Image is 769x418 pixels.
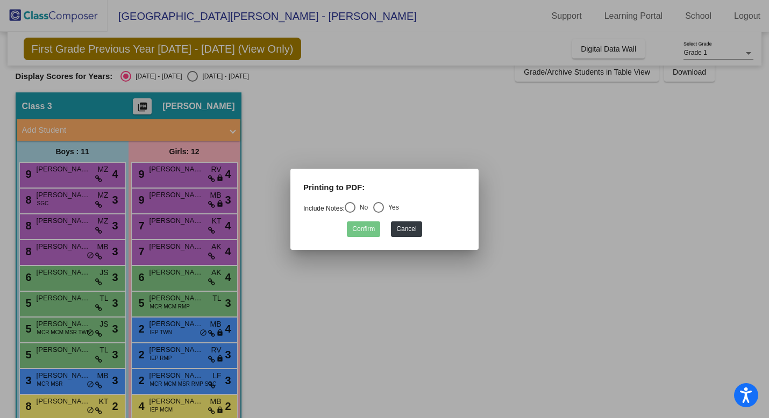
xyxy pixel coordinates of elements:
[303,204,399,212] mat-radio-group: Select an option
[303,182,365,194] label: Printing to PDF:
[384,202,399,212] div: Yes
[303,204,345,212] a: Include Notes:
[391,221,422,236] button: Cancel
[355,202,368,212] div: No
[347,221,380,236] button: Confirm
